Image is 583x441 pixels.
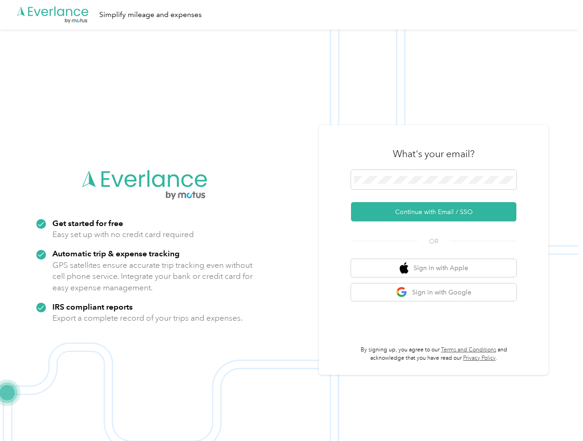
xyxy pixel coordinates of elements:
p: GPS satellites ensure accurate trip tracking even without cell phone service. Integrate your bank... [52,260,253,294]
p: By signing up, you agree to our and acknowledge that you have read our . [351,346,516,362]
strong: IRS compliant reports [52,302,133,311]
strong: Get started for free [52,218,123,228]
a: Terms and Conditions [441,346,496,353]
button: Continue with Email / SSO [351,202,516,221]
img: google logo [396,287,408,298]
div: Simplify mileage and expenses [99,9,202,21]
img: apple logo [400,262,409,274]
button: apple logoSign in with Apple [351,259,516,277]
strong: Automatic trip & expense tracking [52,249,180,258]
p: Easy set up with no credit card required [52,229,194,240]
p: Export a complete record of your trips and expenses. [52,312,243,324]
span: OR [418,237,450,246]
a: Privacy Policy [463,355,496,362]
button: google logoSign in with Google [351,283,516,301]
h3: What's your email? [393,147,475,160]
